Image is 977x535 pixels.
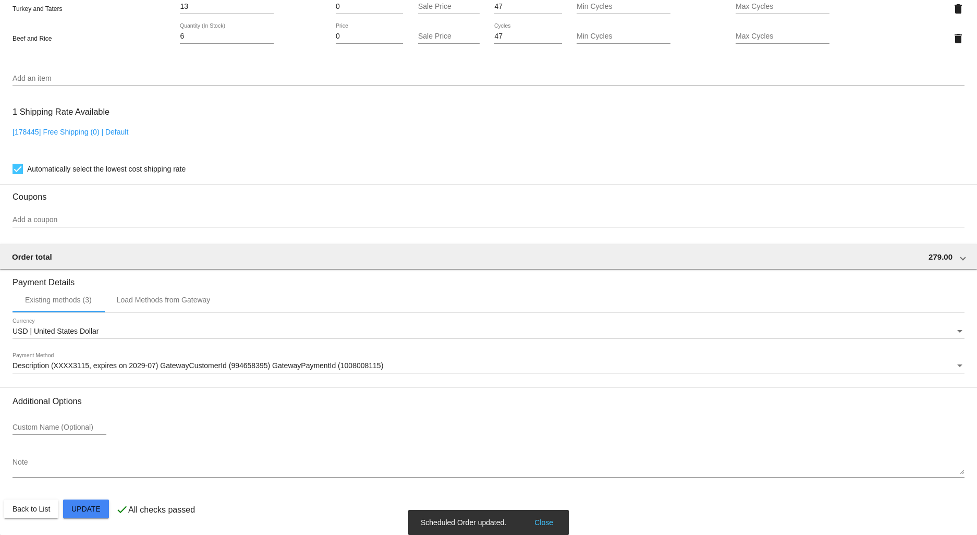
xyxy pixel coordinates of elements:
input: Cycles [494,32,561,41]
span: Order total [12,252,52,261]
span: USD | United States Dollar [13,327,99,335]
mat-select: Currency [13,327,964,336]
h3: Additional Options [13,396,964,406]
input: Custom Name (Optional) [13,423,106,432]
div: Load Methods from Gateway [117,296,211,304]
p: All checks passed [128,505,195,515]
input: Add an item [13,75,964,83]
span: Automatically select the lowest cost shipping rate [27,163,186,175]
mat-icon: delete [952,3,964,15]
button: Back to List [4,500,58,518]
input: Quantity (In Stock) [180,32,274,41]
mat-icon: delete [952,32,964,45]
button: Close [531,517,556,528]
span: Update [71,505,101,513]
h3: Payment Details [13,270,964,287]
span: Turkey and Taters [13,5,62,13]
input: Sale Price [418,3,480,11]
input: Max Cycles [736,32,829,41]
input: Min Cycles [577,3,670,11]
input: Cycles [494,3,561,11]
a: [178445] Free Shipping (0) | Default [13,128,128,136]
h3: Coupons [13,184,964,202]
input: Price [336,3,403,11]
span: Description (XXXX3115, expires on 2029-07) GatewayCustomerId (994658395) GatewayPaymentId (100800... [13,361,383,370]
mat-select: Payment Method [13,362,964,370]
input: Price [336,32,403,41]
input: Max Cycles [736,3,829,11]
h3: 1 Shipping Rate Available [13,101,109,123]
input: Quantity (In Stock) [180,3,274,11]
button: Update [63,500,109,518]
mat-icon: check [116,503,128,516]
span: Back to List [13,505,50,513]
div: Existing methods (3) [25,296,92,304]
span: 279.00 [929,252,952,261]
span: Beef and Rice [13,35,52,42]
simple-snack-bar: Scheduled Order updated. [421,517,556,528]
input: Min Cycles [577,32,670,41]
input: Add a coupon [13,216,964,224]
input: Sale Price [418,32,480,41]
